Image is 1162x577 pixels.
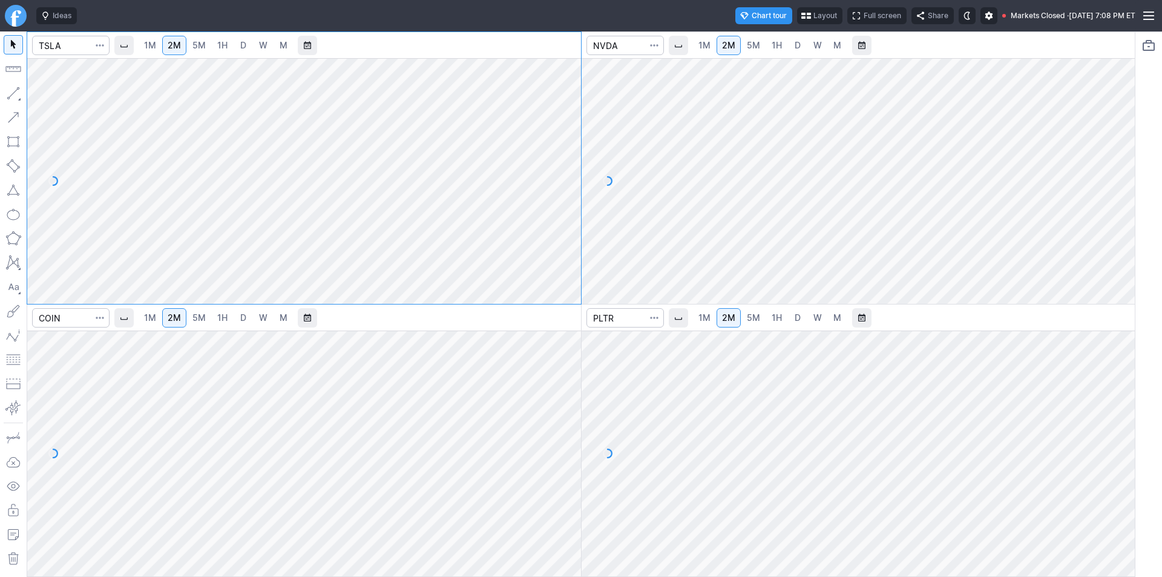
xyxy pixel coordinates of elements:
button: Full screen [847,7,907,24]
button: Share [911,7,954,24]
span: Chart tour [752,10,787,22]
span: Layout [813,10,837,22]
button: Mouse [4,35,23,54]
button: Line [4,84,23,103]
span: Full screen [864,10,901,22]
button: Fibonacci retracements [4,350,23,369]
span: [DATE] 7:08 PM ET [1069,10,1135,22]
button: Hide drawings [4,476,23,496]
button: Elliott waves [4,326,23,345]
button: Chart tour [735,7,792,24]
button: Anchored VWAP [4,398,23,418]
button: Remove all drawings [4,549,23,569]
button: Drawings autosave: Off [4,452,23,472]
button: Rotated rectangle [4,156,23,176]
a: Finviz.com [5,5,27,27]
button: Toggle dark mode [959,7,976,24]
button: XABCD [4,253,23,272]
button: Lock drawings [4,501,23,520]
button: Drawing mode: Single [4,428,23,447]
button: Text [4,277,23,297]
button: Settings [980,7,997,24]
button: Brush [4,302,23,321]
span: Markets Closed · [1011,10,1069,22]
button: Arrow [4,108,23,127]
button: Rectangle [4,132,23,151]
button: Portfolio watchlist [1139,36,1158,55]
button: Ideas [36,7,77,24]
button: Layout [797,7,842,24]
button: Triangle [4,180,23,200]
button: Position [4,374,23,394]
button: Ellipse [4,205,23,224]
button: Measure [4,59,23,79]
button: Add note [4,525,23,544]
span: Ideas [53,10,71,22]
button: Polygon [4,229,23,248]
span: Share [928,10,948,22]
